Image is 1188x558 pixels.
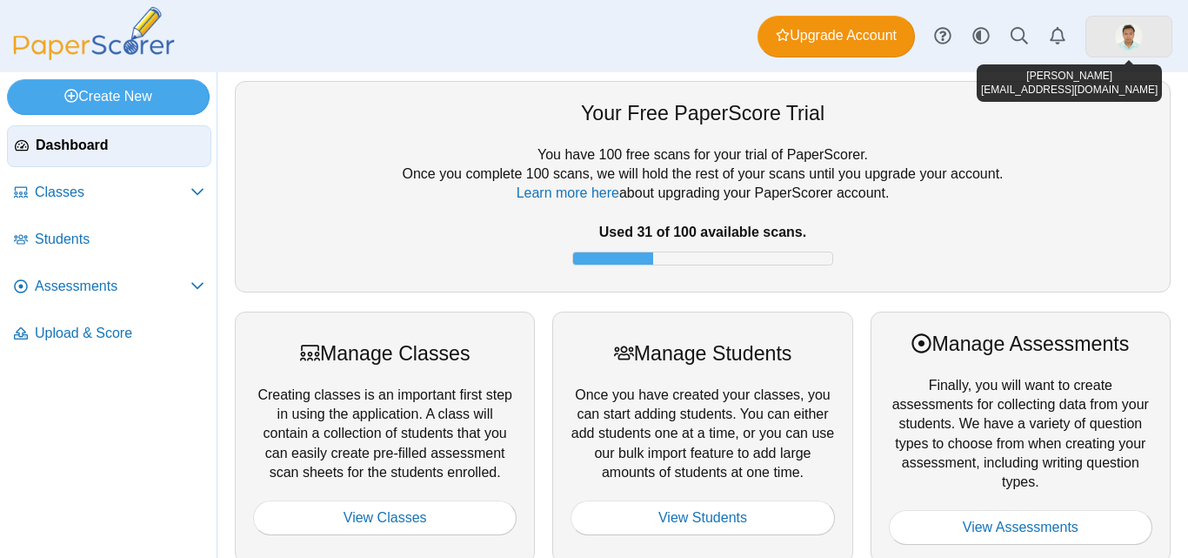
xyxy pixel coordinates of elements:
div: [PERSON_NAME] [EMAIL_ADDRESS][DOMAIN_NAME] [977,64,1162,103]
b: Used 31 of 100 available scans. [599,225,806,239]
a: ps.qM1w65xjLpOGVUdR [1085,16,1172,57]
a: Dashboard [7,125,211,167]
a: Upload & Score [7,313,211,355]
a: Assessments [7,266,211,308]
span: Dashboard [36,136,204,155]
span: Students [35,230,204,249]
div: Manage Students [571,340,834,367]
span: Classes [35,183,190,202]
span: Upload & Score [35,324,204,343]
img: ps.qM1w65xjLpOGVUdR [1115,23,1143,50]
a: View Assessments [889,510,1152,545]
a: PaperScorer [7,48,181,63]
div: You have 100 free scans for your trial of PaperScorer. Once you complete 100 scans, we will hold ... [253,145,1152,274]
a: Upgrade Account [758,16,915,57]
a: Alerts [1038,17,1077,56]
a: View Students [571,501,834,535]
a: View Classes [253,501,517,535]
div: Manage Classes [253,340,517,367]
div: Your Free PaperScore Trial [253,99,1152,127]
img: PaperScorer [7,7,181,60]
span: Assessments [35,277,190,296]
a: Learn more here [517,185,619,200]
div: Manage Assessments [889,330,1152,358]
span: adonis maynard pilongo [1115,23,1143,50]
a: Create New [7,79,210,114]
span: Upgrade Account [776,26,897,45]
a: Classes [7,172,211,214]
a: Students [7,219,211,261]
